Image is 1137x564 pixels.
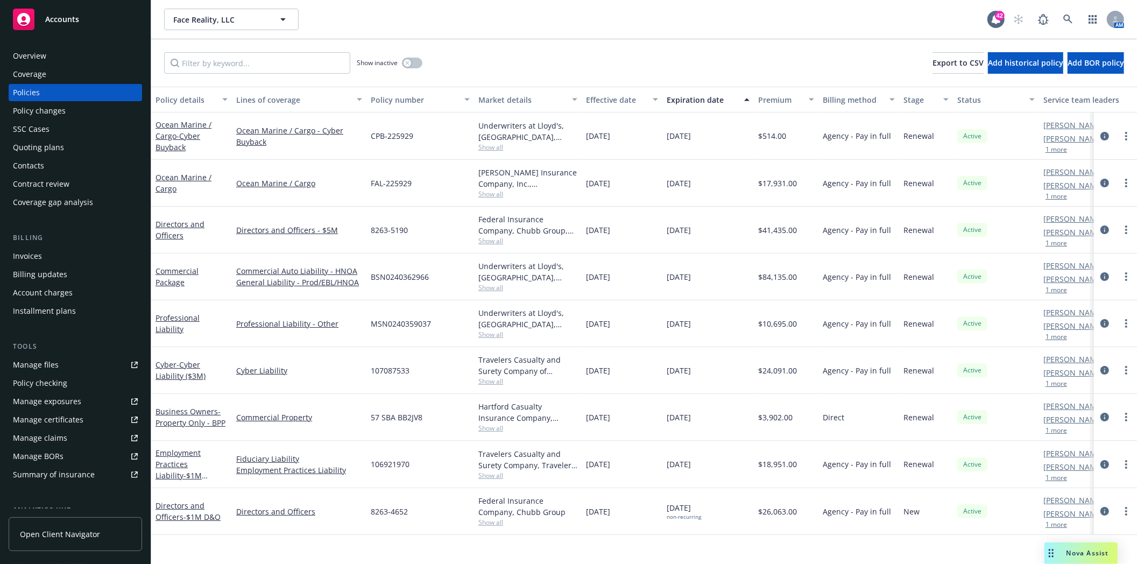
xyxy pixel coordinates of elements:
div: Policy number [371,94,458,105]
span: $84,135.00 [758,271,797,283]
span: Renewal [903,271,934,283]
a: more [1120,317,1133,330]
a: Account charges [9,284,142,301]
span: Show inactive [357,58,398,67]
a: Billing updates [9,266,142,283]
a: Coverage gap analysis [9,194,142,211]
a: Professional Liability [156,313,200,334]
a: Professional Liability - Other [236,318,362,329]
input: Filter by keyword... [164,52,350,74]
a: Fiduciary Liability [236,453,362,464]
span: - Cyber Liability ($3M) [156,359,206,381]
a: more [1120,458,1133,471]
span: Renewal [903,130,934,142]
a: circleInformation [1098,411,1111,424]
span: [DATE] [586,130,610,142]
span: Active [962,131,983,141]
a: Accounts [9,4,142,34]
div: Status [957,94,1023,105]
span: Renewal [903,365,934,376]
span: Add BOR policy [1068,58,1124,68]
button: Nova Assist [1044,542,1118,564]
div: Contacts [13,157,44,174]
a: Report a Bug [1033,9,1054,30]
button: 1 more [1046,521,1067,528]
span: 107087533 [371,365,409,376]
button: Market details [474,87,582,112]
a: Cyber Liability [236,365,362,376]
a: circleInformation [1098,458,1111,471]
button: Policy number [366,87,474,112]
a: Search [1057,9,1079,30]
span: Agency - Pay in full [823,318,891,329]
span: $514.00 [758,130,786,142]
div: [PERSON_NAME] Insurance Company, Inc., [PERSON_NAME] Group, [PERSON_NAME] Cargo [478,167,577,189]
div: Coverage gap analysis [13,194,93,211]
span: $17,931.00 [758,178,797,189]
span: Active [962,506,983,516]
a: Commercial Auto Liability - HNOA [236,265,362,277]
a: Ocean Marine / Cargo - Cyber Buyback [236,125,362,147]
div: Policy details [156,94,216,105]
span: Active [962,178,983,188]
span: Active [962,319,983,328]
div: Installment plans [13,302,76,320]
a: more [1120,270,1133,283]
a: Commercial Property [236,412,362,423]
div: Underwriters at Lloyd's, [GEOGRAPHIC_DATA], [PERSON_NAME] of [GEOGRAPHIC_DATA], [PERSON_NAME] Cargo [478,120,577,143]
a: Policy changes [9,102,142,119]
span: Active [962,272,983,281]
a: [PERSON_NAME] [1043,414,1104,425]
span: [DATE] [586,412,610,423]
span: - Cyber Buyback [156,131,200,152]
span: 8263-4652 [371,506,408,517]
a: [PERSON_NAME] [1043,400,1104,412]
a: Start snowing [1008,9,1029,30]
div: Premium [758,94,802,105]
a: more [1120,177,1133,189]
span: Agency - Pay in full [823,459,891,470]
div: Service team leaders [1043,94,1131,105]
a: General Liability - Prod/EBL/HNOA [236,277,362,288]
span: Add historical policy [988,58,1063,68]
a: Manage BORs [9,448,142,465]
span: $24,091.00 [758,365,797,376]
a: more [1120,505,1133,518]
span: [DATE] [667,224,691,236]
a: Quoting plans [9,139,142,156]
a: Manage claims [9,429,142,447]
div: Drag to move [1044,542,1058,564]
button: Lines of coverage [232,87,366,112]
button: Add historical policy [988,52,1063,74]
a: [PERSON_NAME] [1043,461,1104,473]
a: Policy checking [9,375,142,392]
a: circleInformation [1098,317,1111,330]
button: 1 more [1046,427,1067,434]
a: Cyber [156,359,206,381]
a: [PERSON_NAME] [1043,320,1104,332]
a: [PERSON_NAME] [1043,180,1104,191]
div: Billing method [823,94,883,105]
a: [PERSON_NAME] [1043,495,1104,506]
a: SSC Cases [9,121,142,138]
a: circleInformation [1098,130,1111,143]
span: Export to CSV [933,58,984,68]
a: [PERSON_NAME] [1043,448,1104,459]
span: Nova Assist [1067,548,1109,558]
span: [DATE] [586,178,610,189]
div: Stage [903,94,937,105]
a: Employment Practices Liability [236,464,362,476]
span: Active [962,365,983,375]
button: 1 more [1046,287,1067,293]
span: [DATE] [667,178,691,189]
span: [DATE] [586,459,610,470]
button: 1 more [1046,334,1067,340]
div: Manage BORs [13,448,63,465]
div: Expiration date [667,94,738,105]
span: Agency - Pay in full [823,224,891,236]
button: Expiration date [662,87,754,112]
a: Ocean Marine / Cargo [156,172,211,194]
a: [PERSON_NAME] [1043,367,1104,378]
div: Effective date [586,94,646,105]
a: circleInformation [1098,270,1111,283]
